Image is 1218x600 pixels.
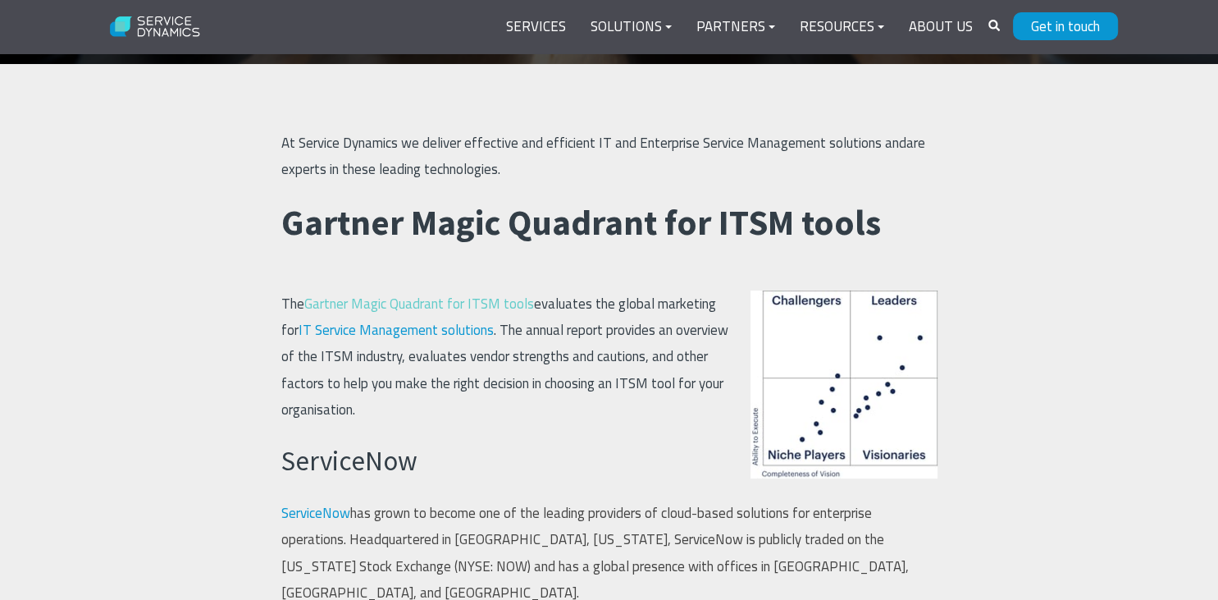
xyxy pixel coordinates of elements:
[304,293,534,314] a: Gartner Magic Quadrant for ITSM tools
[101,6,210,48] img: Service Dynamics Logo - White
[684,7,787,47] a: Partners
[281,132,925,180] span: are experts in these leading technologies.
[578,7,684,47] a: Solutions
[299,319,494,341] a: IT Service Management solutions
[281,293,728,420] span: The evaluates the global marketing for . The annual report provides an overview of the ITSM indus...
[1013,12,1118,40] a: Get in touch
[494,7,985,47] div: Navigation Menu
[281,442,937,480] h3: ServiceNow
[281,200,881,245] span: Gartner Magic Quadrant for ITSM tools
[494,7,578,47] a: Services
[281,132,906,153] span: At Service Dynamics we deliver effective and efficient IT and Enterprise Service Management solut...
[281,502,350,524] a: ServiceNow
[750,291,937,479] img: optimized-magic-quadrant-preview
[787,7,896,47] a: Resources
[896,7,985,47] a: About Us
